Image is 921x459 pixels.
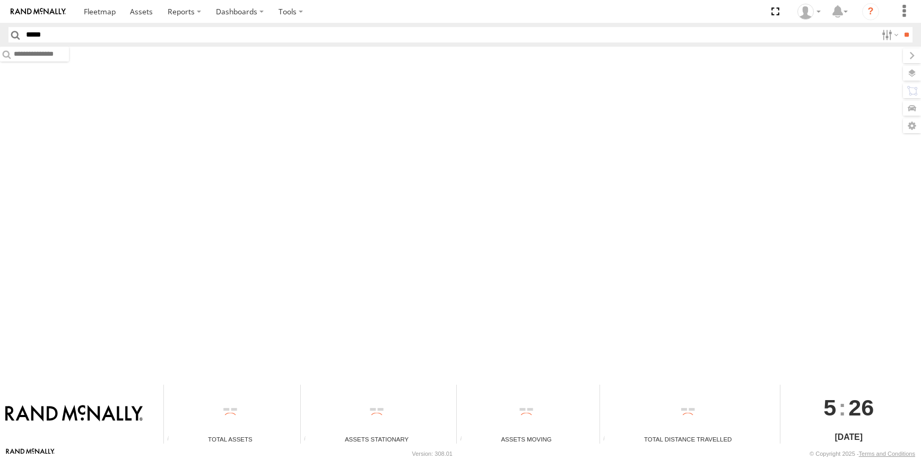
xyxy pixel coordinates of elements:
a: Visit our Website [6,448,55,459]
img: rand-logo.svg [11,8,66,15]
label: Map Settings [903,118,921,133]
div: Version: 308.01 [412,451,453,457]
div: Assets Moving [457,435,595,444]
div: Assets Stationary [301,435,453,444]
div: Total number of Enabled Assets [164,436,180,444]
label: Search Filter Options [877,27,900,42]
a: Terms and Conditions [859,451,915,457]
div: Jaydon Walker [794,4,824,20]
div: Total Assets [164,435,297,444]
span: 5 [823,385,836,430]
div: Total number of assets current in transit. [457,436,473,444]
div: Total number of assets current stationary. [301,436,317,444]
div: Total Distance Travelled [600,435,776,444]
div: : [780,385,917,430]
div: [DATE] [780,431,917,444]
span: 26 [848,385,874,430]
img: Rand McNally [5,405,143,423]
div: Total distance travelled by all assets within specified date range and applied filters [600,436,616,444]
i: ? [862,3,879,20]
div: © Copyright 2025 - [810,451,915,457]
